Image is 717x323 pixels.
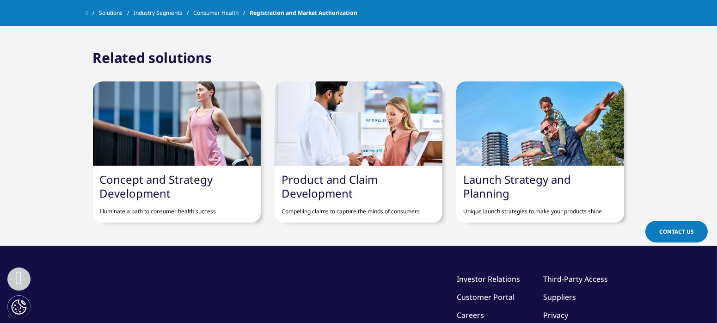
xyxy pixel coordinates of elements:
a: Suppliers [544,292,576,302]
a: Solutions [99,5,134,21]
a: Careers [457,310,484,320]
a: Privacy [544,310,569,320]
span: Contact Us [659,228,694,236]
a: Investor Relations [457,274,521,284]
button: Cookies Settings [7,295,31,318]
h2: Related solutions [93,49,212,67]
a: Launch Strategy and Planning [463,172,571,201]
p: Illuminate a path to consumer health success [100,200,254,216]
p: Unique launch strategies to make your products shine [463,200,617,216]
a: Consumer Health [193,5,250,21]
p: Compelling claims to capture the minds of consumers [282,200,435,216]
a: Customer Portal [457,292,515,302]
a: Concept and Strategy Development [100,172,213,201]
a: Industry Segments [134,5,193,21]
a: Third-Party Access [544,274,608,284]
span: Registration and Market Authorization [250,5,357,21]
a: Product and Claim Development [282,172,378,201]
a: Contact Us [645,221,708,242]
